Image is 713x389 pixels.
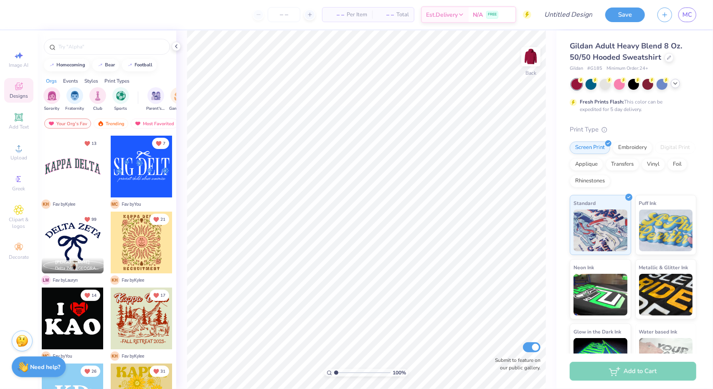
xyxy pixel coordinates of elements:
div: filter for Game Day [169,87,188,112]
span: Clipart & logos [4,216,33,230]
div: Rhinestones [570,175,610,187]
input: Untitled Design [538,6,599,23]
span: M C [41,351,51,361]
img: Sorority Image [47,91,57,101]
div: Embroidery [613,141,652,154]
span: Decorate [9,254,29,260]
img: trend_line.gif [127,63,133,68]
img: Standard [573,210,627,251]
img: Back [523,48,539,65]
input: – – [268,7,300,22]
button: bear [92,59,119,71]
span: Fav by Kylee [53,201,76,207]
button: filter button [66,87,84,112]
span: K H [110,275,119,285]
span: K H [41,200,51,209]
div: Applique [570,158,603,171]
button: homecoming [44,59,89,71]
span: Add Text [9,124,29,130]
span: Fav by You [122,201,141,207]
span: L M [41,275,51,285]
span: Water based Ink [639,327,677,336]
div: Foil [667,158,687,171]
span: Greek [13,185,25,192]
span: K H [110,351,119,361]
img: Neon Ink [573,274,627,316]
img: Club Image [93,91,102,101]
label: Submit to feature on our public gallery. [490,356,540,371]
img: Fraternity Image [70,91,79,101]
span: Minimum Order: 24 + [606,65,648,72]
div: filter for Club [89,87,106,112]
button: Unlike [81,290,100,301]
button: Save [605,8,645,22]
img: most_fav.gif [48,121,55,126]
img: Sports Image [116,91,126,101]
div: Vinyl [642,158,665,171]
span: Gildan Adult Heavy Blend 8 Oz. 50/50 Hooded Sweatshirt [570,41,682,62]
span: Fav by Kylee [122,277,145,283]
span: # G185 [587,65,602,72]
span: Upload [10,154,27,161]
span: Fav by Lauryn [53,277,78,283]
div: filter for Sorority [43,87,60,112]
span: Sorority [44,106,60,112]
img: Puff Ink [639,210,693,251]
span: Neon Ink [573,263,594,272]
div: bear [105,63,115,67]
div: Print Type [570,125,696,134]
img: Glow in the Dark Ink [573,338,627,380]
div: Digital Print [655,141,695,154]
div: Your Org's Fav [44,119,91,129]
button: filter button [146,87,165,112]
div: Styles [84,77,98,85]
div: Print Types [104,77,129,85]
span: Est. Delivery [426,10,458,19]
div: filter for Parent's Weekend [146,87,165,112]
span: Standard [573,199,596,207]
span: Game Day [169,106,188,112]
div: This color can be expedited for 5 day delivery. [580,98,683,113]
div: Screen Print [570,141,610,154]
div: filter for Sports [112,87,129,112]
span: Delta Zeta, [GEOGRAPHIC_DATA] [55,265,100,272]
span: Total [396,10,409,19]
div: filter for Fraternity [66,87,84,112]
span: Per Item [347,10,367,19]
span: Fav by Kylee [122,353,145,359]
strong: Need help? [30,363,61,371]
span: FREE [488,12,497,18]
span: Image AI [9,62,29,68]
span: N/A [473,10,483,19]
span: Glow in the Dark Ink [573,327,621,336]
span: Gildan [570,65,583,72]
img: trend_line.gif [48,63,55,68]
div: football [135,63,153,67]
span: – – [377,10,394,19]
div: homecoming [57,63,86,67]
span: – – [327,10,344,19]
span: Fav by You [53,353,72,359]
img: most_fav.gif [134,121,141,126]
input: Try "Alpha" [58,43,165,51]
div: Most Favorited [131,119,178,129]
span: Parent's Weekend [146,106,165,112]
span: Fraternity [66,106,84,112]
div: Back [525,69,536,77]
span: [PERSON_NAME] [55,259,90,265]
span: MC [683,10,692,20]
button: filter button [169,87,188,112]
button: filter button [43,87,60,112]
img: trending.gif [97,121,104,126]
div: Orgs [46,77,57,85]
button: filter button [112,87,129,112]
span: Metallic & Glitter Ink [639,263,688,272]
span: 14 [91,293,96,298]
img: Parent's Weekend Image [151,91,161,101]
button: football [122,59,157,71]
div: Events [63,77,78,85]
strong: Fresh Prints Flash: [580,99,624,105]
button: filter button [89,87,106,112]
span: 7 [163,141,165,146]
button: Unlike [152,138,169,149]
